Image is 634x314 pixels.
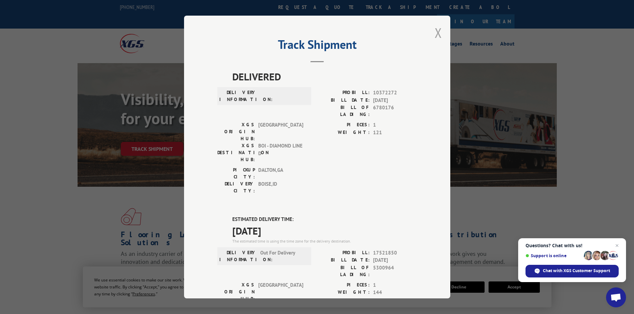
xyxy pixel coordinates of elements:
label: WEIGHT: [317,129,370,137]
label: BILL DATE: [317,257,370,264]
div: Open chat [606,287,626,307]
label: DELIVERY INFORMATION: [219,89,257,103]
label: XGS ORIGIN HUB: [217,281,255,302]
button: Close modal [435,24,442,42]
span: 5300964 [373,264,417,278]
label: PROBILL: [317,249,370,257]
span: Chat with XGS Customer Support [543,268,610,274]
label: BILL OF LADING: [317,104,370,118]
label: PIECES: [317,281,370,289]
span: DALTON , GA [258,166,303,180]
span: 10372272 [373,89,417,97]
span: [DATE] [373,97,417,104]
span: BOISE , ID [258,180,303,194]
label: XGS ORIGIN HUB: [217,121,255,142]
label: DELIVERY INFORMATION: [219,249,257,263]
span: 121 [373,129,417,137]
span: [DATE] [373,257,417,264]
span: Out For Delivery [260,249,305,263]
label: XGS DESTINATION HUB: [217,142,255,163]
label: PIECES: [317,121,370,129]
span: 17521850 [373,249,417,257]
span: Close chat [613,242,621,250]
span: 144 [373,289,417,296]
span: DELIVERED [232,69,417,84]
span: [DATE] [232,223,417,238]
div: The estimated time is using the time zone for the delivery destination. [232,238,417,244]
span: 1 [373,121,417,129]
span: Questions? Chat with us! [526,243,619,248]
span: [GEOGRAPHIC_DATA] [258,121,303,142]
span: BOI - DIAMOND LINE D [258,142,303,163]
label: PROBILL: [317,89,370,97]
span: Support is online [526,253,581,258]
span: [GEOGRAPHIC_DATA] [258,281,303,302]
label: PICKUP CITY: [217,166,255,180]
label: BILL DATE: [317,97,370,104]
h2: Track Shipment [217,40,417,52]
div: Chat with XGS Customer Support [526,265,619,277]
label: BILL OF LADING: [317,264,370,278]
label: WEIGHT: [317,289,370,296]
span: 6780176 [373,104,417,118]
span: 1 [373,281,417,289]
label: ESTIMATED DELIVERY TIME: [232,216,417,223]
label: DELIVERY CITY: [217,180,255,194]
